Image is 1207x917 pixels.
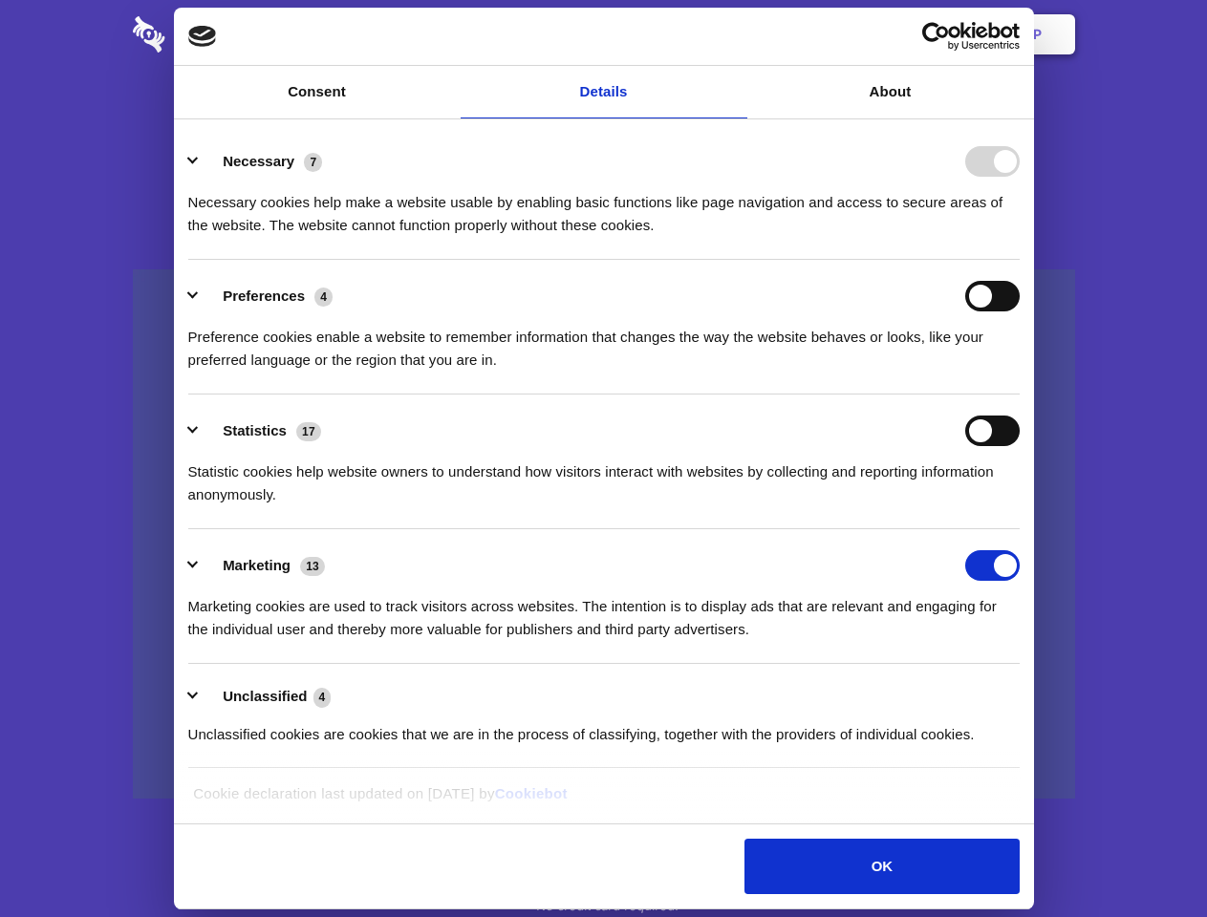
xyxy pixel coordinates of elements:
label: Statistics [223,422,287,438]
a: Wistia video thumbnail [133,269,1075,800]
button: Marketing (13) [188,550,337,581]
div: Statistic cookies help website owners to understand how visitors interact with websites by collec... [188,446,1020,506]
span: 7 [304,153,322,172]
div: Cookie declaration last updated on [DATE] by [179,782,1028,820]
h1: Eliminate Slack Data Loss. [133,86,1075,155]
span: 4 [314,288,333,307]
img: logo-wordmark-white-trans-d4663122ce5f474addd5e946df7df03e33cb6a1c49d2221995e7729f52c070b2.svg [133,16,296,53]
a: Cookiebot [495,785,568,801]
a: Login [867,5,950,64]
a: Contact [775,5,863,64]
span: 4 [313,688,332,707]
h4: Auto-redaction of sensitive data, encrypted data sharing and self-destructing private chats. Shar... [133,174,1075,237]
button: OK [744,839,1019,894]
button: Statistics (17) [188,416,334,446]
span: 17 [296,422,321,441]
div: Preference cookies enable a website to remember information that changes the way the website beha... [188,311,1020,372]
button: Preferences (4) [188,281,345,311]
label: Necessary [223,153,294,169]
a: Details [461,66,747,118]
div: Necessary cookies help make a website usable by enabling basic functions like page navigation and... [188,177,1020,237]
a: Usercentrics Cookiebot - opens in a new window [852,22,1020,51]
a: About [747,66,1034,118]
label: Marketing [223,557,291,573]
button: Unclassified (4) [188,685,343,709]
button: Necessary (7) [188,146,334,177]
div: Unclassified cookies are cookies that we are in the process of classifying, together with the pro... [188,709,1020,746]
span: 13 [300,557,325,576]
a: Consent [174,66,461,118]
a: Pricing [561,5,644,64]
label: Preferences [223,288,305,304]
div: Marketing cookies are used to track visitors across websites. The intention is to display ads tha... [188,581,1020,641]
img: logo [188,26,217,47]
iframe: Drift Widget Chat Controller [1111,821,1184,894]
